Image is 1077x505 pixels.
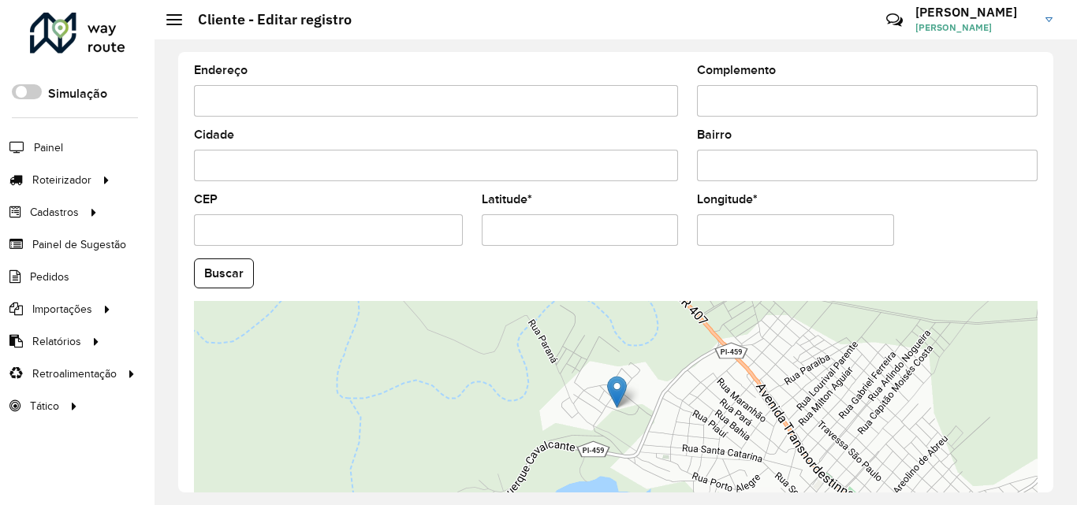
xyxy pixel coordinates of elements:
[32,333,81,350] span: Relatórios
[915,5,1034,20] h3: [PERSON_NAME]
[697,190,758,209] label: Longitude
[30,269,69,285] span: Pedidos
[194,61,248,80] label: Endereço
[32,366,117,382] span: Retroalimentação
[32,236,126,253] span: Painel de Sugestão
[30,398,59,414] span: Tático
[697,125,732,144] label: Bairro
[32,172,91,188] span: Roteirizador
[915,20,1034,35] span: [PERSON_NAME]
[194,258,254,288] button: Buscar
[194,190,218,209] label: CEP
[34,139,63,156] span: Painel
[182,11,352,28] h2: Cliente - Editar registro
[607,376,627,408] img: Marker
[194,125,234,144] label: Cidade
[697,61,776,80] label: Complemento
[30,204,79,221] span: Cadastros
[878,3,911,37] a: Contato Rápido
[48,84,107,103] label: Simulação
[482,190,532,209] label: Latitude
[32,301,92,317] span: Importações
